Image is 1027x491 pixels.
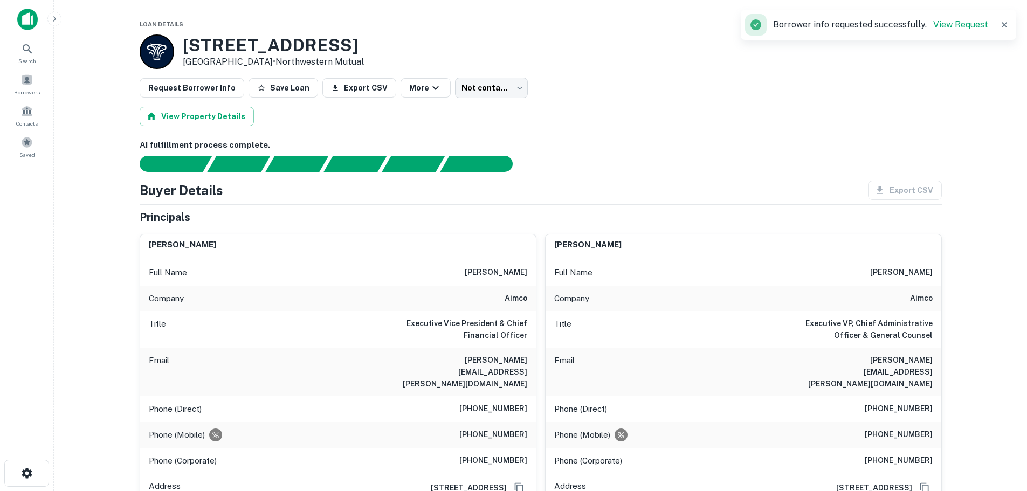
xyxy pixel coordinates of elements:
h6: Executive VP, Chief Administrative Officer & General Counsel [803,317,933,341]
h6: [PERSON_NAME][EMAIL_ADDRESS][PERSON_NAME][DOMAIN_NAME] [803,354,933,390]
div: Your request is received and processing... [207,156,270,172]
h4: Buyer Details [140,181,223,200]
h6: [PHONE_NUMBER] [865,403,933,416]
p: Company [149,292,184,305]
h6: [PERSON_NAME] [554,239,622,251]
p: Phone (Mobile) [149,428,205,441]
span: Loan Details [140,21,183,27]
p: Phone (Corporate) [149,454,217,467]
div: Not contacted [455,78,528,98]
p: Title [149,317,166,341]
h6: [PERSON_NAME] [149,239,216,251]
p: Title [554,317,571,341]
h6: [PHONE_NUMBER] [865,428,933,441]
a: Borrowers [3,70,51,99]
span: Search [18,57,36,65]
button: Request Borrower Info [140,78,244,98]
p: Full Name [149,266,187,279]
h6: [PHONE_NUMBER] [459,428,527,441]
h6: aimco [505,292,527,305]
a: Northwestern Mutual [275,57,364,67]
div: Sending borrower request to AI... [127,156,208,172]
p: [GEOGRAPHIC_DATA] • [183,56,364,68]
h6: [PHONE_NUMBER] [459,454,527,467]
div: Principals found, AI now looking for contact information... [323,156,387,172]
h6: [PERSON_NAME] [465,266,527,279]
h6: [PHONE_NUMBER] [459,403,527,416]
button: Export CSV [322,78,396,98]
p: Company [554,292,589,305]
span: Saved [19,150,35,159]
p: Phone (Direct) [554,403,607,416]
button: Save Loan [249,78,318,98]
div: Documents found, AI parsing details... [265,156,328,172]
h6: aimco [910,292,933,305]
img: capitalize-icon.png [17,9,38,30]
h6: [PHONE_NUMBER] [865,454,933,467]
a: Contacts [3,101,51,130]
p: Phone (Corporate) [554,454,622,467]
h6: [PERSON_NAME][EMAIL_ADDRESS][PERSON_NAME][DOMAIN_NAME] [398,354,527,390]
a: Search [3,38,51,67]
p: Phone (Mobile) [554,428,610,441]
a: Saved [3,132,51,161]
span: Contacts [16,119,38,128]
h6: Executive Vice President & Chief Financial Officer [398,317,527,341]
p: Full Name [554,266,592,279]
h6: [PERSON_NAME] [870,266,933,279]
span: Borrowers [14,88,40,96]
h3: [STREET_ADDRESS] [183,35,364,56]
button: View Property Details [140,107,254,126]
div: Requests to not be contacted at this number [209,428,222,441]
div: AI fulfillment process complete. [440,156,526,172]
p: Borrower info requested successfully. [773,18,988,31]
p: Email [554,354,575,390]
p: Phone (Direct) [149,403,202,416]
p: Email [149,354,169,390]
button: More [401,78,451,98]
div: Requests to not be contacted at this number [615,428,628,441]
iframe: Chat Widget [973,405,1027,457]
a: View Request [933,19,988,30]
h5: Principals [140,209,190,225]
h6: AI fulfillment process complete. [140,139,942,151]
div: Principals found, still searching for contact information. This may take time... [382,156,445,172]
